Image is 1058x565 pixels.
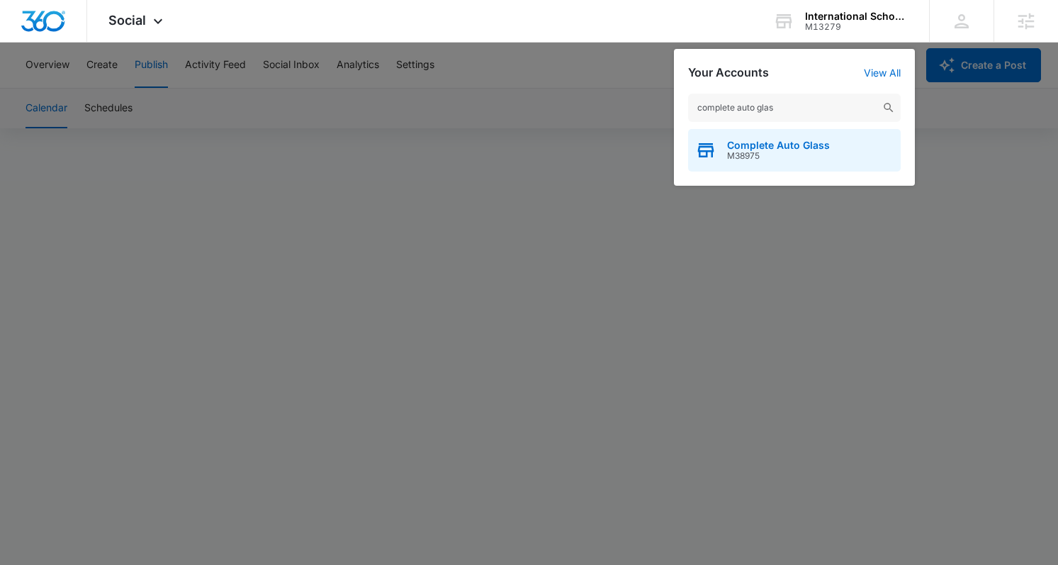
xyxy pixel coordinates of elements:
[805,11,908,22] div: account name
[805,22,908,32] div: account id
[688,66,769,79] h2: Your Accounts
[864,67,901,79] a: View All
[727,140,830,151] span: Complete Auto Glass
[688,129,901,172] button: Complete Auto GlassM38975
[727,151,830,161] span: M38975
[108,13,146,28] span: Social
[688,94,901,122] input: Search Accounts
